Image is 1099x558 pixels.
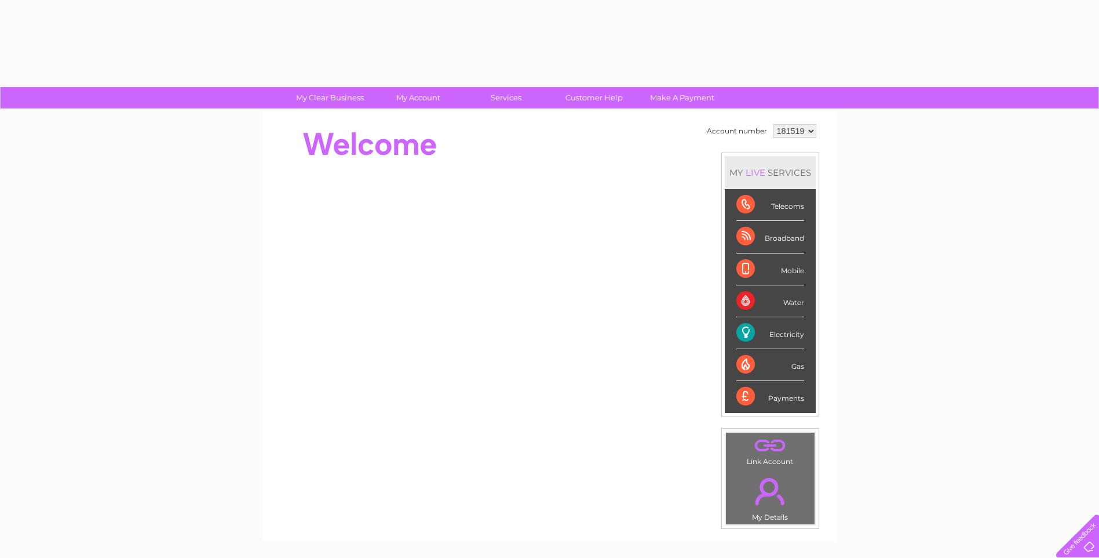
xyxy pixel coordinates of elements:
div: MY SERVICES [725,156,816,189]
a: My Clear Business [282,87,378,108]
div: Water [736,285,804,317]
a: Make A Payment [634,87,730,108]
div: LIVE [743,167,768,178]
a: Customer Help [546,87,642,108]
div: Gas [736,349,804,381]
div: Telecoms [736,189,804,221]
a: . [729,471,812,512]
div: Broadband [736,221,804,253]
a: My Account [370,87,466,108]
a: . [729,436,812,456]
td: Link Account [725,432,815,469]
div: Payments [736,381,804,412]
a: Services [458,87,554,108]
div: Electricity [736,317,804,349]
td: Account number [704,121,770,141]
td: My Details [725,468,815,525]
div: Mobile [736,253,804,285]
